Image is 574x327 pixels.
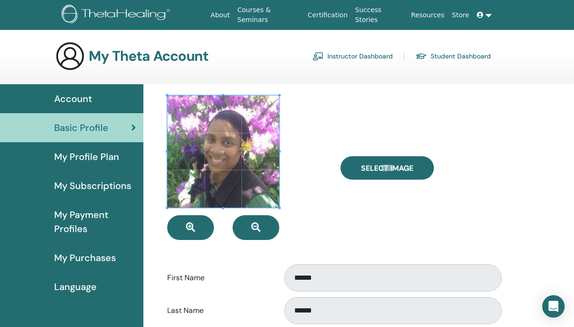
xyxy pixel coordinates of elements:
[54,251,116,265] span: My Purchases
[234,1,304,29] a: Courses & Seminars
[54,121,108,135] span: Basic Profile
[304,7,351,24] a: Certification
[542,295,565,318] div: Open Intercom Messenger
[312,49,393,64] a: Instructor Dashboard
[312,52,324,60] img: chalkboard-teacher.svg
[416,49,491,64] a: Student Dashboard
[361,163,413,173] span: Select Image
[54,179,131,193] span: My Subscriptions
[55,41,85,71] img: generic-user-icon.jpg
[207,7,234,24] a: About
[54,92,92,106] span: Account
[160,269,276,287] label: First Name
[54,280,97,294] span: Language
[381,165,393,171] input: Select Image
[448,7,473,24] a: Store
[407,7,448,24] a: Resources
[351,1,407,29] a: Success Stories
[54,150,119,164] span: My Profile Plan
[160,302,276,320] label: Last Name
[89,48,208,65] h3: My Theta Account
[416,52,427,60] img: graduation-cap.svg
[54,208,136,236] span: My Payment Profiles
[62,5,173,26] img: logo.png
